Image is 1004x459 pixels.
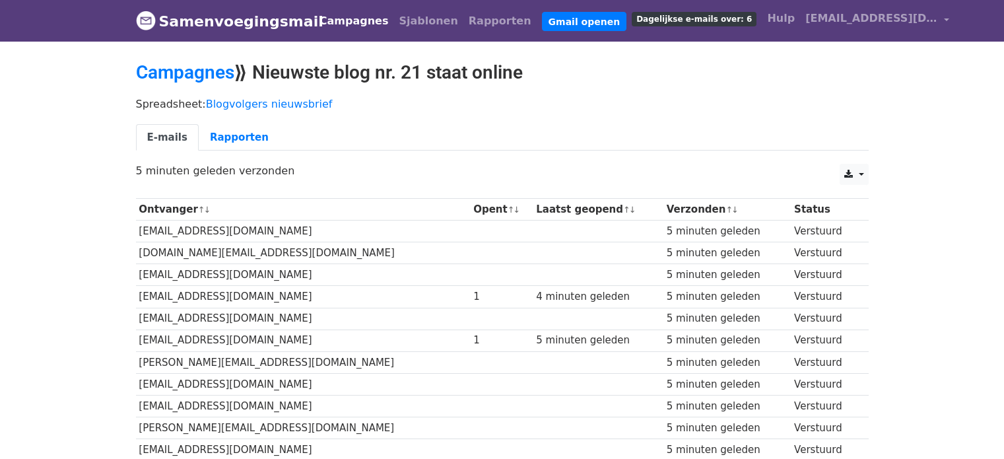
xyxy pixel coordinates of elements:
[794,444,842,456] font: Verstuurd
[139,400,312,412] font: [EMAIL_ADDRESS][DOMAIN_NAME]
[626,5,762,32] a: Dagelijkse e-mails over: 6
[469,15,531,27] font: Rapporten
[794,357,842,369] font: Verstuurd
[203,205,211,215] a: ↓
[667,422,760,434] font: 5 minuten geleden
[139,225,312,237] font: [EMAIL_ADDRESS][DOMAIN_NAME]
[794,291,842,302] font: Verstuurd
[794,334,842,346] font: Verstuurd
[767,12,795,24] font: Hulp
[629,205,636,215] a: ↓
[667,400,760,412] font: 5 minuten geleden
[473,203,508,215] font: Opent
[473,334,480,346] font: 1
[314,8,394,34] a: Campagnes
[794,203,830,215] font: Status
[794,247,842,259] font: Verstuurd
[147,131,187,143] font: E-mails
[667,247,760,259] font: 5 minuten geleden
[139,312,312,324] font: [EMAIL_ADDRESS][DOMAIN_NAME]
[667,444,760,456] font: 5 minuten geleden
[762,5,800,32] a: Hulp
[206,98,333,110] a: Blogvolgers nieuwsbrief
[136,7,304,35] a: Samenvoegingsmail
[136,11,156,30] img: MergeMail-logo
[139,444,312,456] font: [EMAIL_ADDRESS][DOMAIN_NAME]
[794,312,842,324] font: Verstuurd
[136,98,206,110] font: Spreadsheet:
[536,334,630,346] font: 5 minuten geleden
[549,16,620,26] font: Gmail openen
[139,203,198,215] font: Ontvanger
[159,13,323,30] font: Samenvoegingsmail
[136,124,199,151] a: E-mails
[136,164,295,177] font: 5 minuten geleden verzonden
[463,8,537,34] a: Rapporten
[636,15,752,24] font: Dagelijkse e-mails over: 6
[794,269,842,281] font: Verstuurd
[139,378,312,390] font: [EMAIL_ADDRESS][DOMAIN_NAME]
[513,205,520,215] a: ↓
[731,205,739,215] a: ↓
[725,205,733,215] a: ↑
[667,378,760,390] font: 5 minuten geleden
[139,269,312,281] font: [EMAIL_ADDRESS][DOMAIN_NAME]
[667,312,760,324] font: 5 minuten geleden
[139,422,394,434] font: [PERSON_NAME][EMAIL_ADDRESS][DOMAIN_NAME]
[536,291,630,302] font: 4 minuten geleden
[399,15,457,27] font: Sjablonen
[794,422,842,434] font: Verstuurd
[667,225,760,237] font: 5 minuten geleden
[198,205,205,215] a: ↑
[393,8,463,34] a: Sjablonen
[234,61,523,83] font: ⟫ Nieuwste blog nr. 21 staat online
[139,357,394,369] font: [PERSON_NAME][EMAIL_ADDRESS][DOMAIN_NAME]
[508,205,515,215] a: ↑
[542,12,627,32] a: Gmail openen
[536,203,623,215] font: Laatst geopend
[794,400,842,412] font: Verstuurd
[667,203,726,215] font: Verzonden
[800,5,954,36] a: [EMAIL_ADDRESS][DOMAIN_NAME]
[139,247,395,259] font: [DOMAIN_NAME][EMAIL_ADDRESS][DOMAIN_NAME]
[794,378,842,390] font: Verstuurd
[667,334,760,346] font: 5 minuten geleden
[199,124,280,151] a: Rapporten
[319,15,389,27] font: Campagnes
[136,61,234,83] a: Campagnes
[667,291,760,302] font: 5 minuten geleden
[210,131,269,143] font: Rapporten
[623,205,630,215] a: ↑
[473,291,480,302] font: 1
[139,334,312,346] font: [EMAIL_ADDRESS][DOMAIN_NAME]
[667,357,760,369] font: 5 minuten geleden
[667,269,760,281] font: 5 minuten geleden
[794,225,842,237] font: Verstuurd
[139,291,312,302] font: [EMAIL_ADDRESS][DOMAIN_NAME]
